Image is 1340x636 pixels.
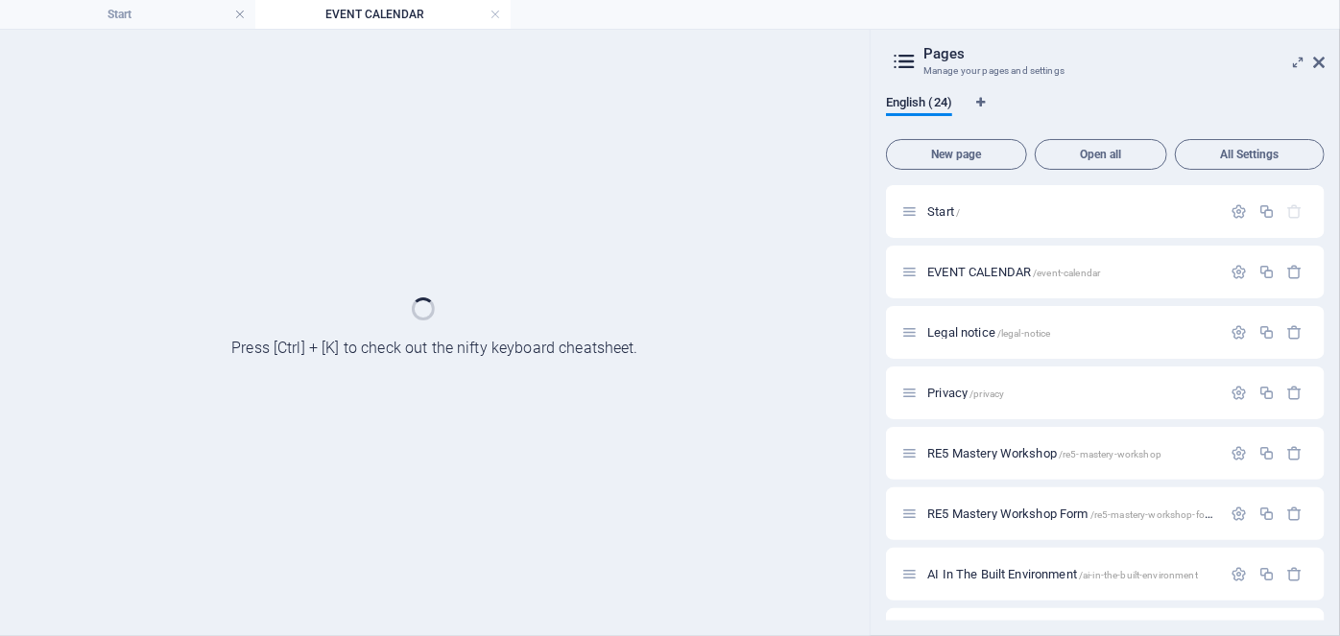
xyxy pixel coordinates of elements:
span: /re5-mastery-workshop [1059,449,1161,459]
span: English (24) [886,91,952,118]
div: Duplicate [1258,506,1275,522]
button: All Settings [1175,139,1325,170]
div: Start/ [921,205,1221,218]
h4: EVENT CALENDAR [255,4,511,25]
div: Remove [1287,566,1304,582]
div: Duplicate [1258,385,1275,401]
div: Remove [1287,445,1304,461]
span: /privacy [969,389,1004,399]
div: Settings [1231,506,1247,522]
span: Click to open page [927,204,960,219]
span: Click to open page [927,506,1216,521]
div: Settings [1231,203,1247,220]
span: /re5-mastery-workshop-form [1090,509,1217,520]
span: Click to open page [927,567,1198,581]
span: Open all [1043,149,1159,160]
div: AI In The Built Environment/ai-in-the-built-environment [921,568,1221,580]
span: New page [895,149,1018,160]
h2: Pages [923,45,1325,62]
span: /legal-notice [997,328,1051,339]
div: Settings [1231,566,1247,582]
span: All Settings [1184,149,1316,160]
div: Language Tabs [886,95,1325,131]
div: Remove [1287,506,1304,522]
div: RE5 Mastery Workshop/re5-mastery-workshop [921,447,1221,459]
div: Settings [1231,385,1247,401]
span: / [956,207,960,218]
div: The startpage cannot be deleted [1287,203,1304,220]
button: Open all [1035,139,1167,170]
div: Duplicate [1258,203,1275,220]
span: Privacy [927,386,1004,400]
div: EVENT CALENDAR/event-calendar [921,266,1221,278]
span: EVENT CALENDAR [927,265,1100,279]
span: Legal notice [927,325,1050,340]
div: Remove [1287,264,1304,280]
button: New page [886,139,1027,170]
div: Remove [1287,324,1304,341]
div: Privacy/privacy [921,387,1221,399]
div: Settings [1231,264,1247,280]
h3: Manage your pages and settings [923,62,1286,80]
div: Duplicate [1258,445,1275,461]
div: Duplicate [1258,264,1275,280]
div: Remove [1287,385,1304,401]
span: /event-calendar [1033,268,1100,278]
span: /ai-in-the-built-environment [1079,570,1198,580]
div: Duplicate [1258,324,1275,341]
div: Settings [1231,324,1247,341]
div: Settings [1231,445,1247,461]
div: Legal notice/legal-notice [921,326,1221,339]
span: RE5 Mastery Workshop [927,446,1161,460]
div: Duplicate [1258,566,1275,582]
div: RE5 Mastery Workshop Form/re5-mastery-workshop-form [921,507,1221,520]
